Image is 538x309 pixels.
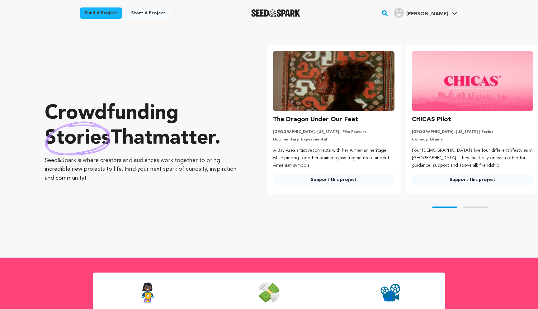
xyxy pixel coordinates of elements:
[45,101,242,151] p: Crowdfunding that .
[273,147,394,169] p: A Bay Area artist reconnects with her Armenian heritage while piecing together stained glass frag...
[273,174,394,185] a: Support this project
[153,129,215,149] span: matter
[412,147,533,169] p: Four [DEMOGRAPHIC_DATA]’s live four different lifestyles in [GEOGRAPHIC_DATA] - they must rely on...
[273,130,394,135] p: [GEOGRAPHIC_DATA], [US_STATE] | Film Feature
[273,137,394,142] p: Documentary, Experimental
[45,156,242,183] p: Seed&Spark is where creators and audiences work together to bring incredible new projects to life...
[251,9,300,17] a: Seed&Spark Homepage
[251,9,300,17] img: Seed&Spark Logo Dark Mode
[259,283,279,302] img: Seed&Spark Money Raised Icon
[393,7,458,20] span: Anna S.'s Profile
[380,283,400,302] img: Seed&Spark Projects Created Icon
[273,115,358,125] h3: The Dragon Under Our Feet
[45,121,111,155] img: hand sketched image
[273,51,394,111] img: The Dragon Under Our Feet image
[393,7,458,18] a: Anna S.'s Profile
[394,8,448,18] div: Anna S.'s Profile
[406,12,448,17] span: [PERSON_NAME]
[126,7,170,19] a: Start a project
[412,130,533,135] p: [GEOGRAPHIC_DATA], [US_STATE] | Series
[412,115,451,125] h3: CHICAS Pilot
[412,51,533,111] img: CHICAS Pilot image
[412,137,533,142] p: Comedy, Drama
[138,283,157,302] img: Seed&Spark Success Rate Icon
[412,174,533,185] a: Support this project
[80,7,122,19] a: Fund a project
[394,8,404,18] img: user.png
